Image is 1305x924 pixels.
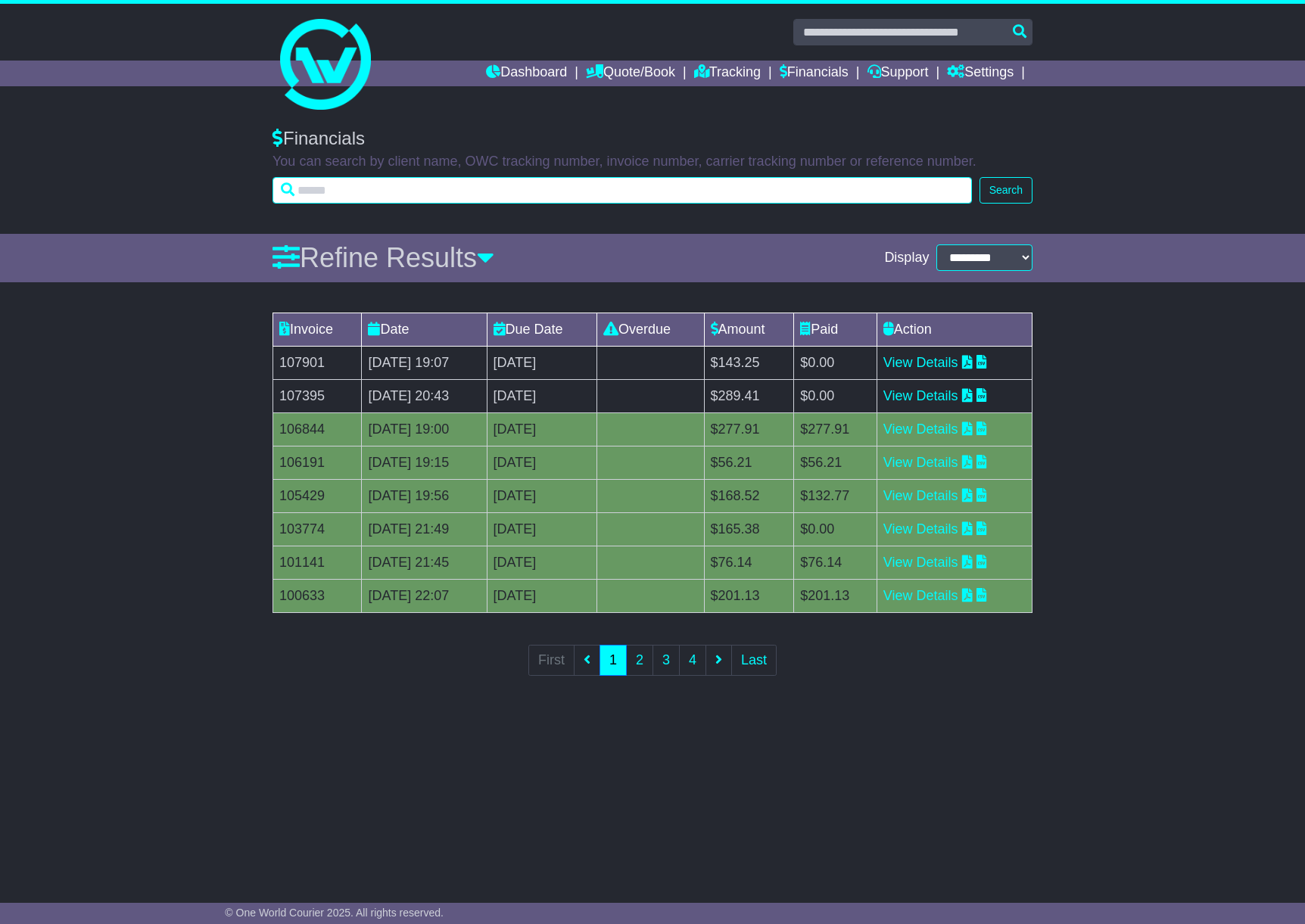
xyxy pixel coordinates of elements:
[273,313,362,346] td: Invoice
[487,479,596,512] td: [DATE]
[273,446,362,479] td: 106191
[362,579,487,612] td: [DATE] 22:07
[273,128,1032,150] div: Financials
[704,446,794,479] td: $56.21
[884,250,929,266] span: Display
[652,645,680,676] a: 3
[273,579,362,612] td: 100633
[487,379,596,412] td: [DATE]
[883,555,958,570] a: View Details
[883,588,958,603] a: View Details
[883,455,958,470] a: View Details
[487,512,596,546] td: [DATE]
[487,412,596,446] td: [DATE]
[794,546,877,579] td: $76.14
[883,488,958,503] a: View Details
[883,388,958,403] a: View Details
[980,177,1032,204] button: Search
[794,412,877,446] td: $277.91
[273,379,362,412] td: 107395
[867,61,929,86] a: Support
[794,446,877,479] td: $56.21
[362,479,487,512] td: [DATE] 19:56
[362,412,487,446] td: [DATE] 19:00
[362,346,487,379] td: [DATE] 19:07
[794,579,877,612] td: $201.13
[273,546,362,579] td: 101141
[362,379,487,412] td: [DATE] 20:43
[487,346,596,379] td: [DATE]
[704,412,794,446] td: $277.91
[487,313,596,346] td: Due Date
[597,313,704,346] td: Overdue
[794,379,877,412] td: $0.00
[794,313,877,346] td: Paid
[877,313,1032,346] td: Action
[273,154,1032,170] p: You can search by client name, OWC tracking number, invoice number, carrier tracking number or re...
[883,422,958,437] a: View Details
[362,512,487,546] td: [DATE] 21:49
[586,61,675,86] a: Quote/Book
[780,61,849,86] a: Financials
[273,412,362,446] td: 106844
[362,446,487,479] td: [DATE] 19:15
[273,242,494,273] a: Refine Results
[704,313,794,346] td: Amount
[273,346,362,379] td: 107901
[487,546,596,579] td: [DATE]
[600,645,627,676] a: 1
[362,546,487,579] td: [DATE] 21:45
[794,512,877,546] td: $0.00
[704,546,794,579] td: $76.14
[794,479,877,512] td: $132.77
[883,521,958,537] a: View Details
[273,479,362,512] td: 105429
[679,645,706,676] a: 4
[947,61,1014,86] a: Settings
[487,579,596,612] td: [DATE]
[704,512,794,546] td: $165.38
[704,379,794,412] td: $289.41
[362,313,487,346] td: Date
[487,446,596,479] td: [DATE]
[225,907,444,919] span: © One World Courier 2025. All rights reserved.
[704,479,794,512] td: $168.52
[883,355,958,370] a: View Details
[704,346,794,379] td: $143.25
[694,61,761,86] a: Tracking
[486,61,567,86] a: Dashboard
[704,579,794,612] td: $201.13
[626,645,653,676] a: 2
[794,346,877,379] td: $0.00
[273,512,362,546] td: 103774
[731,645,777,676] a: Last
